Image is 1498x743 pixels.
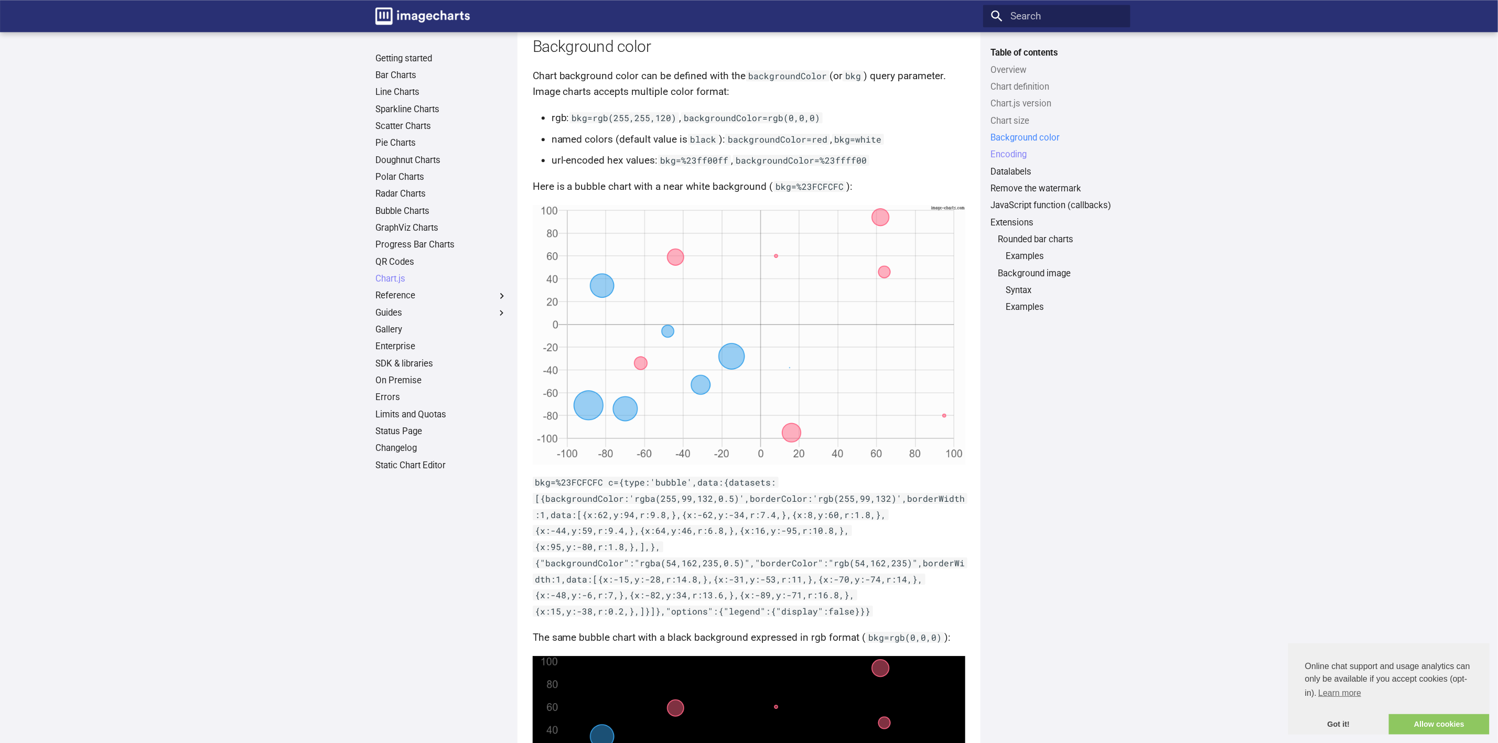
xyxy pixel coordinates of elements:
[375,256,508,268] a: QR Codes
[533,179,966,195] p: Here is a bubble chart with a near white background ( ):
[773,181,847,192] code: bkg=%23FCFCFC
[983,47,1130,313] nav: Table of contents
[375,87,508,98] a: Line Charts
[725,134,830,145] code: backgroundColor=red
[375,206,508,217] a: Bubble Charts
[1006,301,1123,313] a: Examples
[990,132,1123,144] a: Background color
[533,630,966,646] p: The same bubble chart with a black background expressed in rgb format ( ):
[375,121,508,132] a: Scatter Charts
[552,132,966,148] li: named colors (default value is ): ,
[866,632,945,643] code: bkg=rgb(0,0,0)
[533,68,966,100] p: Chart background color can be defined with the (or ) query parameter. Image charts accepts multip...
[375,426,508,437] a: Status Page
[375,273,508,285] a: Chart.js
[375,239,508,251] a: Progress Bar Charts
[375,53,508,64] a: Getting started
[533,36,966,58] h2: Background color
[375,7,470,25] img: logo
[983,47,1130,59] label: Table of contents
[998,234,1123,245] a: Rounded bar charts
[569,112,680,123] code: bkg=rgb(255,255,120)
[1389,714,1490,735] a: allow cookies
[375,375,508,386] a: On Premise
[843,70,864,81] code: bkg
[681,112,823,123] code: backgroundColor=rgb(0,0,0)
[658,155,731,166] code: bkg=%23ff00ff
[998,285,1123,313] nav: Background image
[990,98,1123,110] a: Chart.js version
[1305,660,1473,701] span: Online chat support and usage analytics can only be available if you accept cookies (opt-in).
[990,217,1123,229] a: Extensions
[998,251,1123,262] nav: Rounded bar charts
[375,307,508,319] label: Guides
[375,171,508,183] a: Polar Charts
[990,183,1123,195] a: Remove the watermark
[990,166,1123,178] a: Datalabels
[552,153,966,169] li: url-encoded hex values: ,
[370,3,475,30] a: Image-Charts documentation
[990,234,1123,313] nav: Extensions
[832,134,885,145] code: bkg=white
[375,104,508,115] a: Sparkline Charts
[375,324,508,336] a: Gallery
[733,155,869,166] code: backgroundColor=%23ffff00
[375,70,508,81] a: Bar Charts
[1288,643,1490,735] div: cookieconsent
[375,188,508,200] a: Radar Charts
[1317,685,1363,701] a: learn more about cookies
[1006,251,1123,262] a: Examples
[375,290,508,301] label: Reference
[375,155,508,166] a: Doughnut Charts
[375,341,508,352] a: Enterprise
[990,115,1123,127] a: Chart size
[746,70,830,81] code: backgroundColor
[998,267,1123,279] a: Background image
[375,409,508,421] a: Limits and Quotas
[375,392,508,403] a: Errors
[552,110,966,126] li: rgb: ,
[375,137,508,149] a: Pie Charts
[533,477,968,617] code: bkg=%23FCFCFC c={type:'bubble',data:{datasets:[{backgroundColor:'rgba(255,99,132,0.5)',borderColo...
[375,222,508,234] a: GraphViz Charts
[990,81,1123,93] a: Chart definition
[1006,285,1123,296] a: Syntax
[533,205,966,465] img: chart
[375,358,508,370] a: SDK & libraries
[1288,714,1389,735] a: dismiss cookie message
[990,64,1123,76] a: Overview
[688,134,719,145] code: black
[375,443,508,454] a: Changelog
[990,200,1123,211] a: JavaScript function (callbacks)
[990,149,1123,160] a: Encoding
[375,460,508,471] a: Static Chart Editor
[983,5,1130,27] input: Search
